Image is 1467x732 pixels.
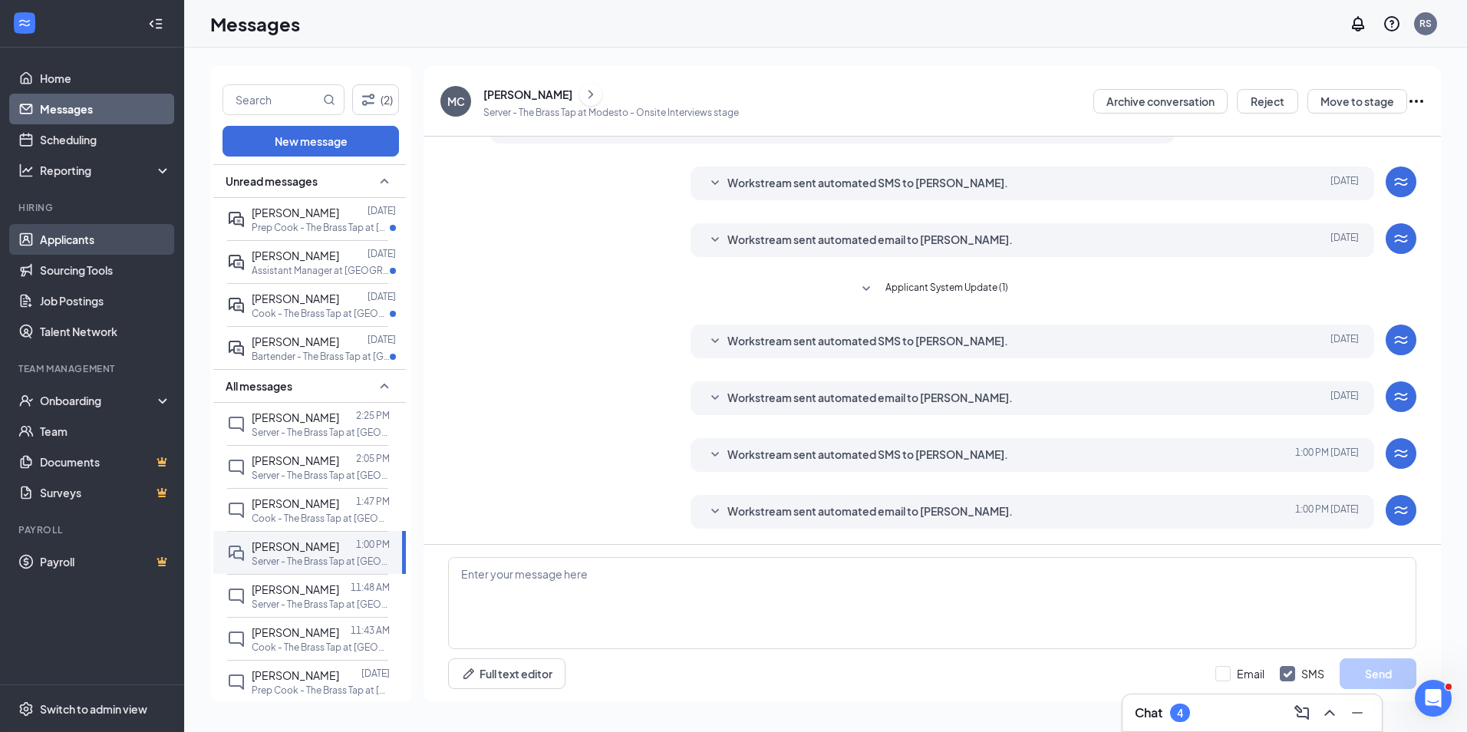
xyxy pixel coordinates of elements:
span: [DATE] [1330,174,1359,193]
svg: ActiveDoubleChat [227,296,246,315]
svg: QuestionInfo [1383,15,1401,33]
div: Onboarding [40,393,158,408]
div: [PERSON_NAME] [483,87,572,102]
a: Job Postings [40,285,171,316]
span: [DATE] [1330,231,1359,249]
button: Archive conversation [1093,89,1228,114]
p: 1:47 PM [356,495,390,508]
svg: SmallChevronUp [375,377,394,395]
span: [PERSON_NAME] [252,625,339,639]
p: [DATE] [368,333,396,346]
p: 11:43 AM [351,624,390,637]
span: [PERSON_NAME] [252,292,339,305]
p: Cook - The Brass Tap at [GEOGRAPHIC_DATA] [252,307,390,320]
p: 11:48 AM [351,581,390,594]
span: All messages [226,378,292,394]
a: SurveysCrown [40,477,171,508]
span: [PERSON_NAME] [252,249,339,262]
div: Switch to admin view [40,701,147,717]
svg: UserCheck [18,393,34,408]
span: Workstream sent automated SMS to [PERSON_NAME]. [727,174,1008,193]
span: [DATE] [1330,389,1359,407]
span: [PERSON_NAME] [252,453,339,467]
span: [PERSON_NAME] [252,496,339,510]
svg: Ellipses [1407,92,1426,110]
svg: Analysis [18,163,34,178]
svg: Collapse [148,16,163,31]
a: Home [40,63,171,94]
div: MC [447,94,465,109]
div: Hiring [18,201,168,214]
p: 2:25 PM [356,409,390,422]
p: Bartender - The Brass Tap at [GEOGRAPHIC_DATA] [252,350,390,363]
h1: Messages [210,11,300,37]
span: [DATE] 1:00 PM [1295,446,1359,464]
svg: ChatInactive [227,673,246,691]
svg: WorkstreamLogo [17,15,32,31]
svg: Minimize [1348,704,1366,722]
h3: Chat [1135,704,1162,721]
a: Sourcing Tools [40,255,171,285]
button: ComposeMessage [1290,701,1314,725]
svg: WorkstreamLogo [1392,387,1410,406]
div: 4 [1177,707,1183,720]
iframe: Intercom live chat [1415,680,1452,717]
svg: WorkstreamLogo [1392,501,1410,519]
button: Full text editorPen [448,658,565,689]
svg: SmallChevronDown [706,503,724,521]
span: [PERSON_NAME] [252,668,339,682]
p: Server - The Brass Tap at Modesto - Onsite Interviews stage [483,106,739,119]
button: ChevronUp [1317,701,1342,725]
svg: ChevronUp [1320,704,1339,722]
svg: SmallChevronDown [706,332,724,351]
span: [PERSON_NAME] [252,206,339,219]
svg: ChatInactive [227,458,246,476]
svg: Filter [359,91,377,109]
svg: ChatInactive [227,415,246,434]
svg: Notifications [1349,15,1367,33]
svg: DoubleChat [227,544,246,562]
svg: WorkstreamLogo [1392,331,1410,349]
svg: ActiveDoubleChat [227,253,246,272]
span: [PERSON_NAME] [252,582,339,596]
button: Send [1340,658,1416,689]
span: [DATE] 1:00 PM [1295,503,1359,521]
span: [PERSON_NAME] [252,539,339,553]
p: [DATE] [368,290,396,303]
span: [DATE] [1330,332,1359,351]
svg: WorkstreamLogo [1392,444,1410,463]
svg: Settings [18,701,34,717]
svg: SmallChevronDown [706,174,724,193]
a: Messages [40,94,171,124]
button: ChevronRight [579,83,602,106]
div: RS [1419,17,1432,30]
a: Talent Network [40,316,171,347]
span: Workstream sent automated SMS to [PERSON_NAME]. [727,446,1008,464]
svg: ChatInactive [227,587,246,605]
input: Search [223,85,320,114]
button: Move to stage [1307,89,1407,114]
button: SmallChevronDownApplicant System Update (1) [857,280,1008,298]
p: Server - The Brass Tap at [GEOGRAPHIC_DATA] [252,469,390,482]
p: Prep Cook - The Brass Tap at [GEOGRAPHIC_DATA] [252,684,390,697]
svg: SmallChevronDown [706,231,724,249]
svg: ChatInactive [227,501,246,519]
p: [DATE] [361,667,390,680]
a: PayrollCrown [40,546,171,577]
svg: SmallChevronDown [857,280,875,298]
p: Assistant Manager at [GEOGRAPHIC_DATA] [252,264,390,277]
svg: SmallChevronDown [706,389,724,407]
p: Server - The Brass Tap at [GEOGRAPHIC_DATA] [252,555,390,568]
div: Payroll [18,523,168,536]
svg: SmallChevronDown [706,446,724,464]
span: [PERSON_NAME] [252,335,339,348]
div: Reporting [40,163,172,178]
span: Workstream sent automated SMS to [PERSON_NAME]. [727,332,1008,351]
span: Unread messages [226,173,318,189]
div: Team Management [18,362,168,375]
p: Server - The Brass Tap at [GEOGRAPHIC_DATA] [252,598,390,611]
svg: SmallChevronUp [375,172,394,190]
svg: ActiveDoubleChat [227,339,246,358]
a: DocumentsCrown [40,447,171,477]
svg: ActiveDoubleChat [227,210,246,229]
